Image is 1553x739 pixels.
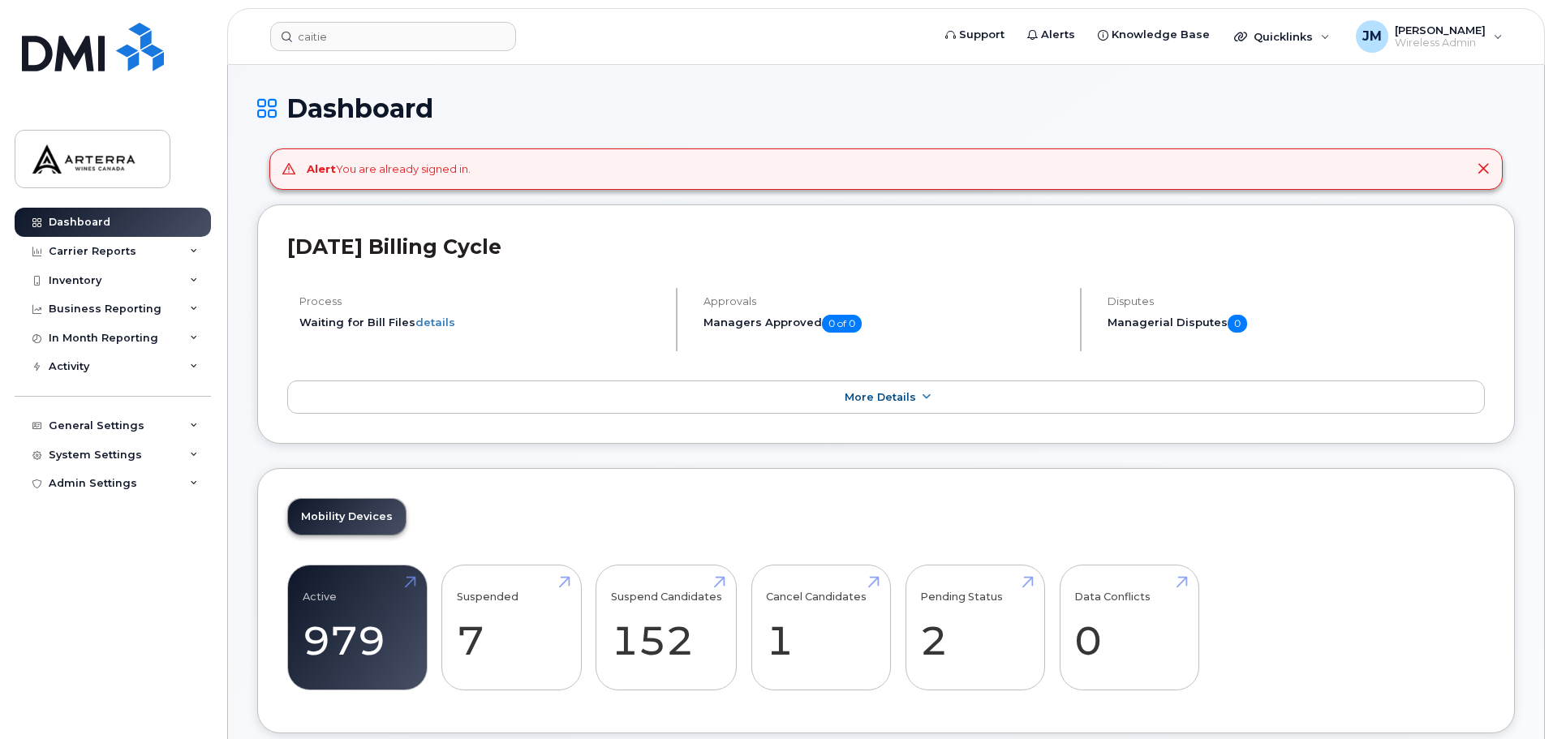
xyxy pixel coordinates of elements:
a: Pending Status 2 [920,574,1030,681]
h4: Approvals [703,295,1066,307]
a: Cancel Candidates 1 [766,574,875,681]
strong: Alert [307,162,336,175]
h4: Disputes [1108,295,1485,307]
a: Active 979 [303,574,412,681]
a: Suspend Candidates 152 [611,574,722,681]
h5: Managerial Disputes [1108,315,1485,333]
li: Waiting for Bill Files [299,315,662,330]
a: Mobility Devices [288,499,406,535]
span: 0 [1228,315,1247,333]
span: 0 of 0 [822,315,862,333]
h2: [DATE] Billing Cycle [287,234,1485,259]
a: Suspended 7 [457,574,566,681]
div: You are already signed in. [307,161,471,177]
h5: Managers Approved [703,315,1066,333]
span: More Details [845,391,916,403]
a: Data Conflicts 0 [1074,574,1184,681]
h1: Dashboard [257,94,1515,122]
h4: Process [299,295,662,307]
a: details [415,316,455,329]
